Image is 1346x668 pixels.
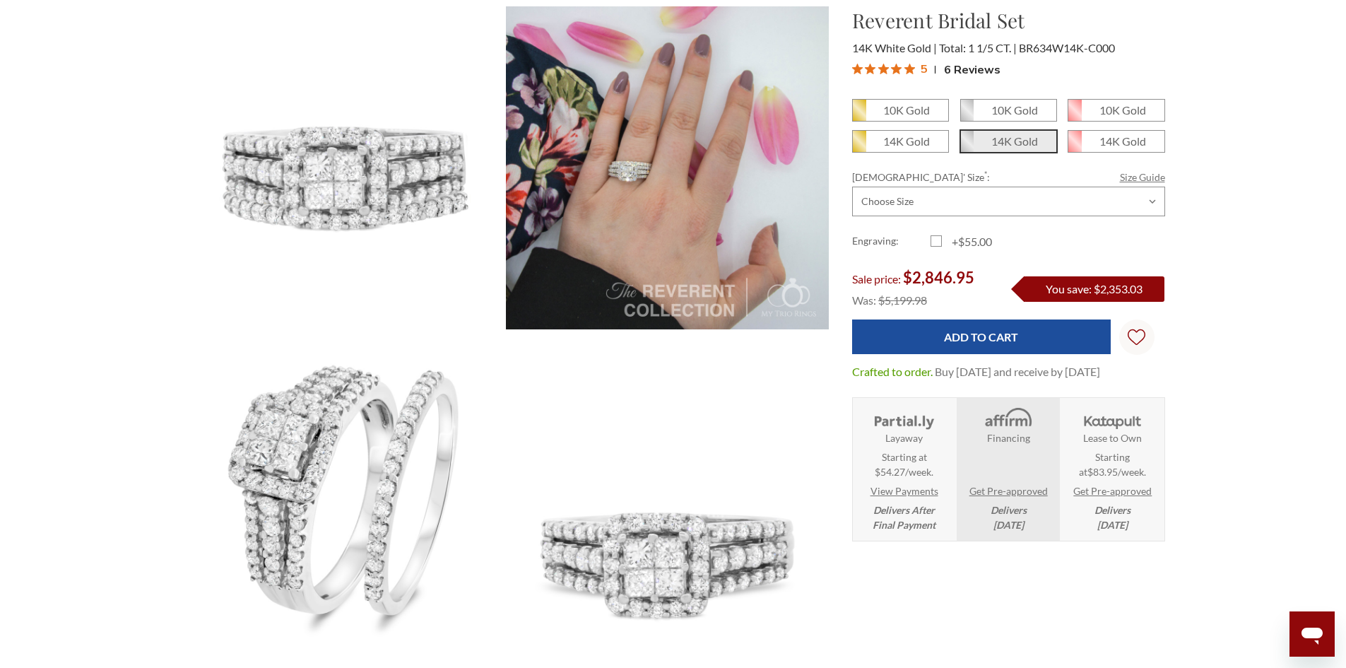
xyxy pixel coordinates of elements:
span: 6 Reviews [944,59,1000,80]
span: [DATE] [993,519,1024,531]
img: Affirm [975,406,1041,430]
img: Photo of Reverent 1 1/5 CT. T.W. Princess Cluster Bridal Set 14K White Gold [BR634W-C000] [182,331,505,653]
span: $5,199.98 [878,293,927,307]
span: You save: $2,353.03 [1046,282,1143,295]
span: 10K Rose Gold [1068,100,1164,121]
strong: Financing [987,430,1030,445]
dt: Crafted to order. [852,363,933,380]
strong: Lease to Own [1083,430,1142,445]
em: 14K Gold [883,134,930,148]
span: Total: 1 1/5 CT. [939,41,1017,54]
em: Delivers [1094,503,1130,532]
strong: Layaway [885,430,923,445]
span: 14K Rose Gold [1068,131,1164,152]
span: Was: [852,293,876,307]
button: Rated 5 out of 5 stars from 6 reviews. Jump to reviews. [852,59,1000,80]
img: Photo of Reverent 1 1/5 CT. T.W. Princess Cluster Bridal Set 14K White Gold [BR634W-C000] [506,6,829,329]
label: [DEMOGRAPHIC_DATA]' Size : [852,170,1165,184]
img: Photo of Reverent 1 1/5 CT. T.W. Princess Cluster Bridal Set 14K White Gold [BR634W-C000] [182,6,505,329]
span: $83.95/week [1087,466,1144,478]
em: 10K Gold [991,103,1038,117]
li: Katapult [1061,398,1164,541]
label: +$55.00 [931,233,1009,250]
input: Add to Cart [852,320,1111,354]
em: 14K Gold [1099,134,1146,148]
span: 5 [921,59,928,77]
span: Sale price: [852,272,901,286]
label: Engraving: [852,233,931,250]
img: Layaway [871,406,937,430]
a: Get Pre-approved [1073,484,1152,498]
span: Starting at . [1065,450,1159,479]
a: Get Pre-approved [969,484,1048,498]
span: [DATE] [1097,519,1128,531]
em: Delivers After Final Payment [873,503,935,532]
span: 10K White Gold [961,100,1056,121]
h1: Reverent Bridal Set [852,6,1165,35]
span: 14K White Gold [961,131,1056,152]
a: View Payments [870,484,938,498]
dd: Buy [DATE] and receive by [DATE] [935,363,1100,380]
em: 10K Gold [883,103,930,117]
li: Affirm [957,398,1059,541]
span: 10K Yellow Gold [853,100,948,121]
span: Starting at $54.27/week. [875,450,933,479]
span: 14K White Gold [852,41,937,54]
svg: Wish Lists [1128,284,1145,390]
img: Katapult [1080,406,1145,430]
img: Photo of Reverent 1 1/5 CT. T.W. Princess Cluster Bridal Set 14K White Gold [BT634WE-C000] [506,331,829,654]
span: 14K Yellow Gold [853,131,948,152]
em: 14K Gold [991,134,1038,148]
span: BR634W14K-C000 [1019,41,1115,54]
em: 10K Gold [1099,103,1146,117]
a: Wish Lists [1119,320,1155,355]
em: Delivers [991,503,1027,532]
li: Layaway [853,398,955,541]
iframe: Button to launch messaging window [1289,611,1335,657]
span: $2,846.95 [903,268,974,287]
a: Size Guide [1120,170,1165,184]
